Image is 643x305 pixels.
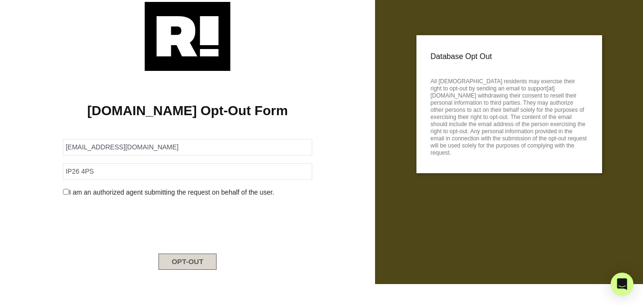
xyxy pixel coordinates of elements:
[115,205,260,242] iframe: reCAPTCHA
[14,103,361,119] h1: [DOMAIN_NAME] Opt-Out Form
[56,187,319,197] div: I am an authorized agent submitting the request on behalf of the user.
[63,163,312,180] input: Zipcode
[158,254,217,270] button: OPT-OUT
[431,75,588,157] p: All [DEMOGRAPHIC_DATA] residents may exercise their right to opt-out by sending an email to suppo...
[145,2,230,71] img: Retention.com
[611,273,633,295] div: Open Intercom Messenger
[63,139,312,156] input: Email Address
[431,49,588,64] p: Database Opt Out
